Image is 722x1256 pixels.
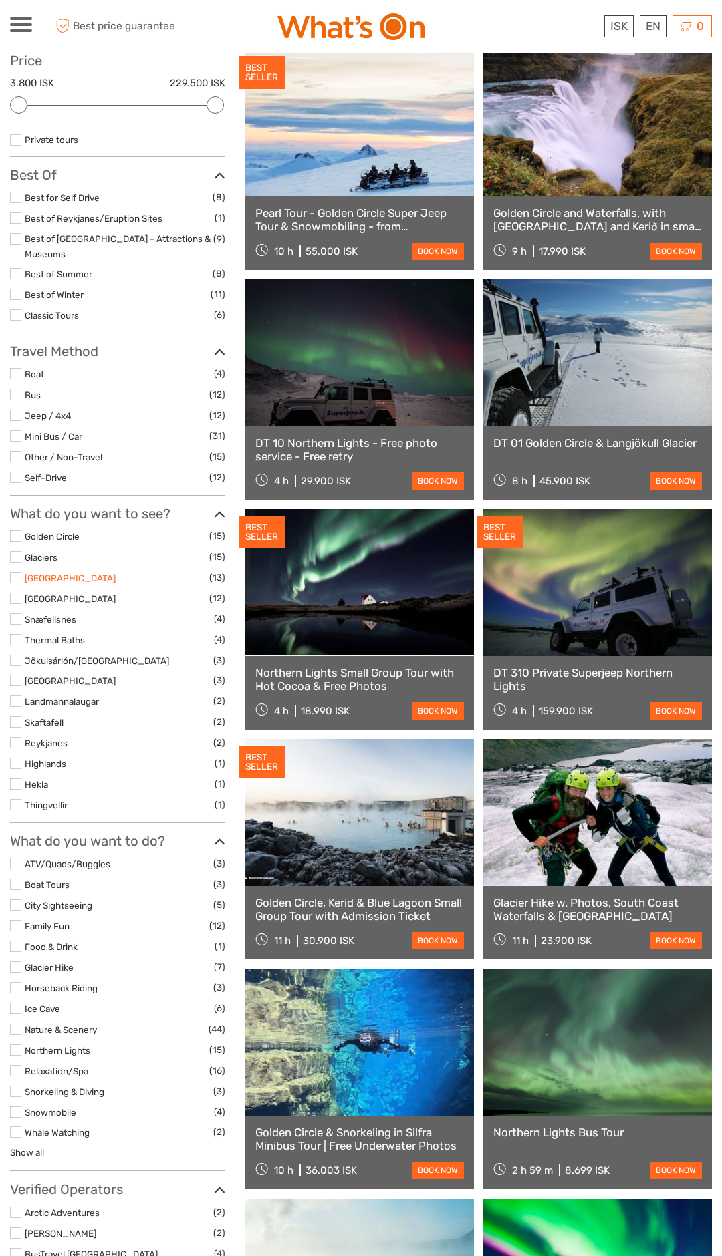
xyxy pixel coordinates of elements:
a: book now [650,702,702,720]
span: (2) [213,693,225,709]
span: (3) [213,673,225,688]
a: [GEOGRAPHIC_DATA] [25,675,116,686]
span: ISK [610,19,628,33]
a: DT 10 Northern Lights - Free photo service - Free retry [255,436,464,464]
h3: What do you want to see? [10,506,225,522]
div: EN [640,15,667,37]
a: Mini Bus / Car [25,431,82,442]
span: (1) [215,776,225,792]
span: 8 h [512,475,527,487]
span: 10 h [274,245,293,257]
span: 2 h 59 m [512,1164,553,1176]
a: [GEOGRAPHIC_DATA] [25,593,116,604]
a: Whale Watching [25,1127,90,1138]
a: Best of Winter [25,289,84,300]
a: Glacier Hike [25,962,74,973]
a: Bus [25,389,41,400]
div: BEST SELLER [239,56,285,90]
a: book now [412,702,464,720]
a: Northern Lights Bus Tour [493,1126,702,1139]
a: Best of [GEOGRAPHIC_DATA] - Attractions & Museums [25,233,211,259]
span: (15) [209,1042,225,1058]
div: 159.900 ISK [539,705,593,717]
span: (12) [209,408,225,423]
span: (12) [209,591,225,606]
span: (2) [213,714,225,730]
a: Golden Circle & Snorkeling in Silfra Minibus Tour | Free Underwater Photos [255,1126,464,1153]
a: Golden Circle [25,531,80,542]
a: Northern Lights [25,1045,90,1056]
a: Glaciers [25,552,57,563]
div: 55.000 ISK [306,245,358,257]
div: 45.900 ISK [539,475,590,487]
span: (3) [213,877,225,892]
a: City Sightseeing [25,900,92,911]
a: Reykjanes [25,738,68,748]
a: ATV/Quads/Buggies [25,858,110,869]
span: (44) [209,1022,225,1037]
a: Snowmobile [25,1107,76,1118]
a: book now [650,1162,702,1179]
div: 36.003 ISK [306,1164,357,1176]
span: (5) [213,897,225,913]
a: Relaxation/Spa [25,1066,88,1076]
span: 11 h [274,935,291,947]
a: [PERSON_NAME] [25,1228,96,1239]
span: (4) [214,1104,225,1120]
a: Classic Tours [25,310,79,321]
a: book now [650,243,702,260]
span: (8) [213,190,225,205]
a: Highlands [25,758,66,769]
a: Private tours [25,134,78,145]
span: (6) [214,307,225,323]
span: (1) [215,756,225,771]
span: (3) [213,980,225,995]
a: Boat [25,369,44,379]
a: Thermal Baths [25,635,85,645]
a: book now [412,472,464,490]
span: (11) [211,287,225,302]
a: Pearl Tour - Golden Circle Super Jeep Tour & Snowmobiling - from [GEOGRAPHIC_DATA] [255,206,464,234]
a: Snæfellsnes [25,614,76,625]
a: DT 310 Private Superjeep Northern Lights [493,666,702,693]
span: (16) [209,1063,225,1078]
a: Landmannalaugar [25,696,99,707]
span: (3) [213,653,225,668]
div: 23.900 ISK [541,935,592,947]
span: (2) [213,735,225,750]
a: Self-Drive [25,472,67,483]
span: (2) [213,1225,225,1241]
span: (8) [213,266,225,281]
div: 8.699 ISK [565,1164,610,1176]
a: Horseback Riding [25,983,98,993]
span: (12) [209,918,225,933]
a: Ice Cave [25,1003,60,1014]
span: (6) [214,1001,225,1016]
a: book now [412,243,464,260]
span: 4 h [274,475,289,487]
div: BEST SELLER [239,516,285,549]
a: Show all [10,1147,44,1158]
span: (7) [214,959,225,975]
span: (15) [209,449,225,464]
span: (12) [209,470,225,485]
span: (4) [214,366,225,381]
span: Best price guarantee [52,15,186,37]
a: Best for Self Drive [25,192,100,203]
a: Golden Circle and Waterfalls, with [GEOGRAPHIC_DATA] and Kerið in small group [493,206,702,234]
a: Snorkeling & Diving [25,1086,104,1097]
h3: Travel Method [10,343,225,359]
div: 18.990 ISK [301,705,350,717]
a: book now [650,472,702,490]
a: Other / Non-Travel [25,452,102,462]
a: Hekla [25,779,48,790]
label: 3.800 ISK [10,76,54,90]
a: Golden Circle, Kerid & Blue Lagoon Small Group Tour with Admission Ticket [255,896,464,923]
a: Jeep / 4x4 [25,410,71,421]
span: (1) [215,797,225,812]
span: 4 h [512,705,527,717]
a: Family Fun [25,921,70,931]
a: Jökulsárlón/[GEOGRAPHIC_DATA] [25,655,169,666]
span: (2) [213,1205,225,1220]
h3: What do you want to do? [10,833,225,849]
